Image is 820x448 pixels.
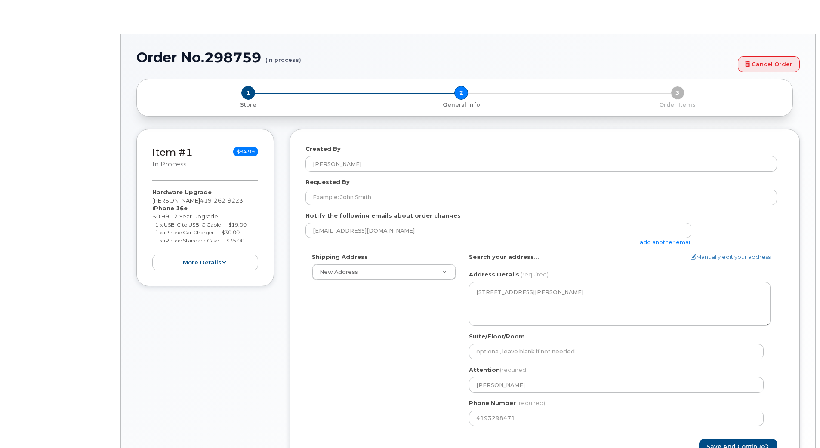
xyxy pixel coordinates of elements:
[305,145,341,153] label: Created By
[233,147,258,156] span: $84.99
[640,239,691,245] a: add another email
[152,188,258,270] div: [PERSON_NAME] $0.99 - 2 Year Upgrade
[155,221,247,228] small: 1 x USB-C to USB-C Cable — $19.00
[500,366,528,373] span: (required)
[265,50,301,63] small: (in process)
[200,197,243,204] span: 419
[144,100,353,109] a: 1 Store
[305,178,350,186] label: Requested By
[320,269,358,275] span: New Address
[469,270,519,279] label: Address Details
[691,253,771,261] a: Manually edit your address
[305,190,777,205] input: Example: John Smith
[155,229,240,236] small: 1 x iPhone Car Charger — $30.00
[152,255,258,270] button: more details
[152,205,188,212] strong: iPhone 16e
[469,399,516,407] label: Phone Number
[305,223,691,238] input: Example: john@appleseed.com
[136,50,734,65] h1: Order No.298759
[212,197,225,204] span: 262
[225,197,243,204] span: 9223
[155,237,244,244] small: 1 x iPhone Standard Case — $35.00
[469,332,525,341] label: Suite/Floor/Room
[521,271,549,278] span: (required)
[517,399,545,406] span: (required)
[305,212,461,220] label: Notify the following emails about order changes
[241,86,255,100] span: 1
[312,264,456,280] a: New Address
[152,189,212,196] strong: Hardware Upgrade
[152,160,186,168] small: in process
[147,101,350,109] p: Store
[152,146,193,158] a: Item #1
[469,344,764,359] input: optional, leave blank if not needed
[738,56,800,72] a: Cancel Order
[469,366,528,374] label: Attention
[312,253,368,261] label: Shipping Address
[469,253,539,261] label: Search your address...
[469,282,771,326] textarea: [STREET_ADDRESS][PERSON_NAME]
